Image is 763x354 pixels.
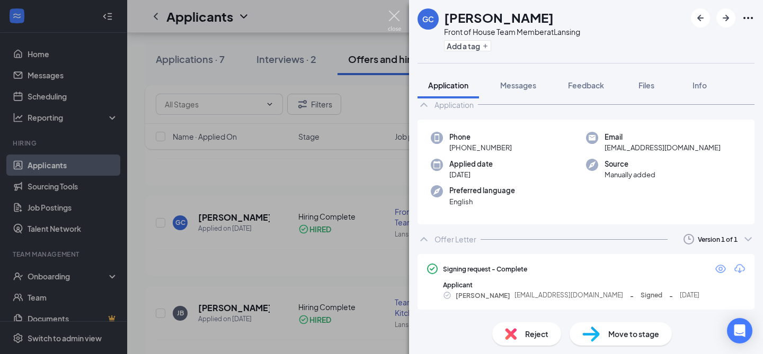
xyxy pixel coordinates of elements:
div: Applicant [443,280,746,289]
span: Files [638,80,654,90]
svg: CheckmarkCircle [426,262,439,275]
span: English [449,196,515,207]
span: - [630,289,634,301]
span: Phone [449,132,512,142]
span: [PHONE_NUMBER] [449,142,512,153]
svg: Ellipses [742,12,755,24]
svg: Eye [714,262,727,275]
div: Open Intercom Messenger [727,318,752,343]
span: Signed [641,291,662,301]
h1: [PERSON_NAME] [444,8,554,26]
button: PlusAdd a tag [444,40,491,51]
svg: ChevronDown [742,233,755,246]
svg: Download [733,262,746,275]
span: [EMAIL_ADDRESS][DOMAIN_NAME] [514,291,623,301]
span: Application [428,80,468,90]
span: Email [605,132,721,142]
span: Preferred language [449,185,515,196]
span: [PERSON_NAME] [456,290,510,301]
span: Messages [500,80,536,90]
span: Info [693,80,707,90]
span: Source [605,159,655,169]
button: ArrowLeftNew [691,8,710,28]
span: - [669,289,673,301]
span: Feedback [568,80,604,90]
span: Reject [525,328,548,340]
span: Manually added [605,169,655,180]
span: [DATE] [680,291,699,301]
svg: ArrowRight [720,12,732,24]
svg: CheckmarkCircle [443,291,451,299]
div: Front of House Team Member at Lansing [444,26,580,37]
div: Offer Letter [434,234,476,244]
svg: ChevronUp [418,233,430,246]
span: [EMAIL_ADDRESS][DOMAIN_NAME] [605,142,721,153]
span: Applied date [449,159,493,169]
svg: ArrowLeftNew [694,12,707,24]
div: Application [434,99,474,110]
div: GC [422,14,434,24]
svg: Clock [682,233,695,246]
svg: ChevronUp [418,98,430,111]
div: Version 1 of 1 [698,235,738,244]
svg: Plus [482,43,489,49]
button: ArrowRight [716,8,735,28]
span: Move to stage [608,328,659,340]
div: Signing request - Complete [443,265,527,274]
span: [DATE] [449,169,493,180]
